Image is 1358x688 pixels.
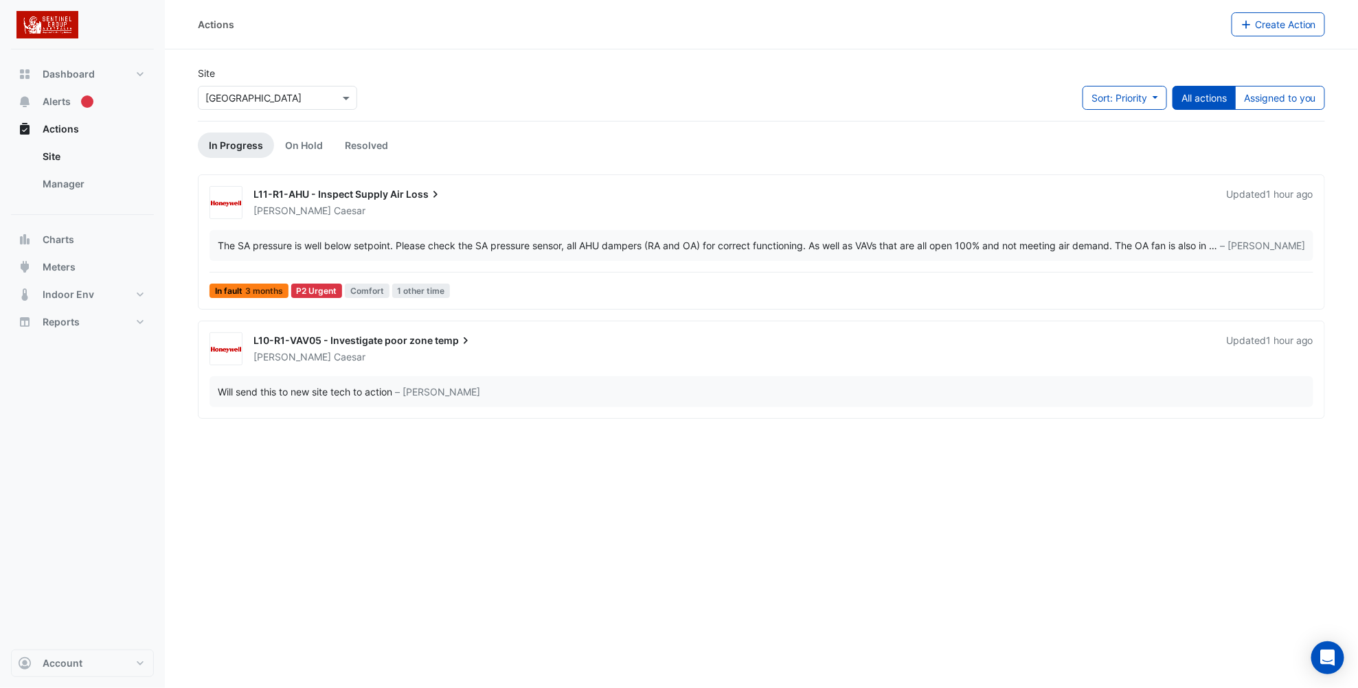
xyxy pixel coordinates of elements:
[18,95,32,108] app-icon: Alerts
[435,334,473,347] span: temp
[43,67,95,81] span: Dashboard
[1173,86,1236,110] button: All actions
[334,204,365,218] span: Caesar
[334,133,399,158] a: Resolved
[253,334,433,346] span: L10-R1-VAV05 - Investigate poor zone
[1232,12,1326,36] button: Create Action
[43,656,82,670] span: Account
[11,60,154,88] button: Dashboard
[1235,86,1325,110] button: Assigned to you
[274,133,334,158] a: On Hold
[1255,19,1316,30] span: Create Action
[32,143,154,170] a: Site
[11,650,154,677] button: Account
[1091,92,1147,104] span: Sort: Priority
[1266,188,1313,200] span: Thu 09-Oct-2025 11:36 AEST
[253,188,404,200] span: L11-R1-AHU - Inspect Supply Air
[291,284,343,298] div: P2 Urgent
[43,233,74,246] span: Charts
[16,11,78,38] img: Company Logo
[32,170,154,198] a: Manager
[245,287,283,295] span: 3 months
[11,226,154,253] button: Charts
[1226,187,1313,218] div: Updated
[198,17,234,32] div: Actions
[1311,641,1344,674] div: Open Intercom Messenger
[18,260,32,274] app-icon: Meters
[218,238,1305,253] div: …
[11,115,154,143] button: Actions
[1220,238,1305,253] span: – [PERSON_NAME]
[11,253,154,281] button: Meters
[18,122,32,136] app-icon: Actions
[81,95,93,108] div: Tooltip anchor
[210,343,242,356] img: Honeywell
[43,288,94,301] span: Indoor Env
[11,281,154,308] button: Indoor Env
[218,385,392,399] div: Will send this to new site tech to action
[345,284,389,298] span: Comfort
[406,187,442,201] span: Loss
[18,315,32,329] app-icon: Reports
[218,238,1209,253] div: The SA pressure is well below setpoint. Please check the SA pressure sensor, all AHU dampers (RA ...
[1266,334,1313,346] span: Thu 09-Oct-2025 11:32 AEST
[43,95,71,108] span: Alerts
[18,233,32,246] app-icon: Charts
[18,67,32,81] app-icon: Dashboard
[253,351,331,363] span: [PERSON_NAME]
[1083,86,1167,110] button: Sort: Priority
[198,66,215,80] label: Site
[334,350,365,364] span: Caesar
[395,385,480,399] span: – [PERSON_NAME]
[253,205,331,216] span: [PERSON_NAME]
[198,133,274,158] a: In Progress
[11,308,154,336] button: Reports
[1226,334,1313,364] div: Updated
[11,143,154,203] div: Actions
[43,315,80,329] span: Reports
[210,284,288,298] span: In fault
[18,288,32,301] app-icon: Indoor Env
[11,88,154,115] button: Alerts
[43,122,79,136] span: Actions
[210,196,242,210] img: Honeywell
[392,284,451,298] span: 1 other time
[43,260,76,274] span: Meters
